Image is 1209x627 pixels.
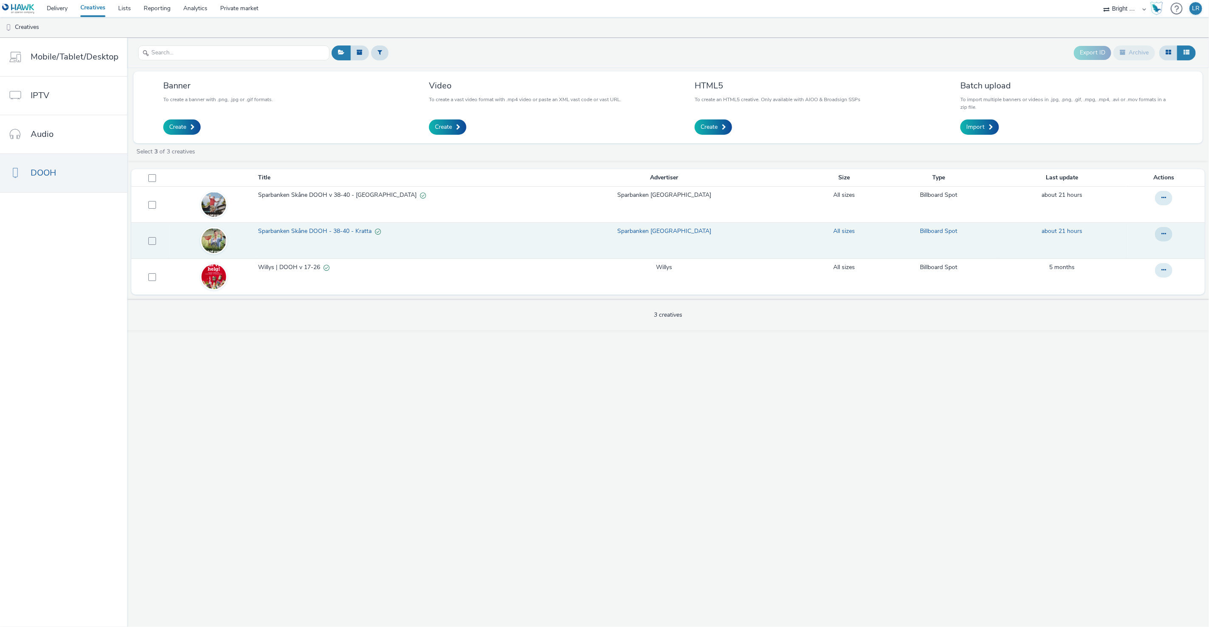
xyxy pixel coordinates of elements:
[656,263,672,272] a: Willys
[880,169,998,187] th: Type
[1150,2,1166,15] a: Hawk Academy
[1049,263,1075,272] a: 23 April 2025, 9:12
[1192,2,1200,15] div: LR
[519,169,809,187] th: Advertiser
[960,119,999,135] a: Import
[1159,45,1178,60] button: Grid
[31,167,56,179] span: DOOH
[695,96,860,103] p: To create an HTML5 creative. Only available with AIOO & Broadsign SSPs
[31,89,49,102] span: IPTV
[163,80,273,91] h3: Banner
[420,191,426,200] div: Valid
[1042,191,1082,199] a: 9 September 2025, 15:24
[1150,2,1163,15] img: Hawk Academy
[163,96,273,103] p: To create a banner with .png, .jpg or .gif formats.
[136,148,199,156] a: Select of 3 creatives
[1042,227,1082,235] a: 9 September 2025, 15:19
[201,219,226,263] img: bab24f46-44b1-422b-9354-73d2dd8cc0eb.jpg
[258,191,519,204] a: Sparbanken Skåne DOOH v 38-40 - [GEOGRAPHIC_DATA]Valid
[258,227,519,240] a: Sparbanken Skåne DOOH - 38-40 - KrattaValid
[960,80,1173,91] h3: Batch upload
[375,227,381,236] div: Valid
[617,191,711,199] a: Sparbanken [GEOGRAPHIC_DATA]
[1042,227,1082,235] span: about 21 hours
[1049,263,1075,271] span: 5 months
[654,311,682,319] span: 3 creatives
[258,191,420,199] span: Sparbanken Skåne DOOH v 38-40 - [GEOGRAPHIC_DATA]
[695,119,732,135] a: Create
[258,263,519,276] a: Willys | DOOH v 17-26Valid
[429,119,466,135] a: Create
[920,263,957,272] a: Billboard Spot
[1042,191,1082,199] span: about 21 hours
[324,263,329,272] div: Valid
[960,96,1173,111] p: To import multiple banners or videos in .jpg, .png, .gif, .mpg, .mp4, .avi or .mov formats in a z...
[695,80,860,91] h3: HTML5
[1074,46,1111,60] button: Export ID
[258,263,324,272] span: Willys | DOOH v 17-26
[833,191,855,199] a: All sizes
[920,191,957,199] a: Billboard Spot
[201,255,226,299] img: d40b6407-4bd7-4e76-aa7e-f1cec5530d27.jpg
[163,119,201,135] a: Create
[31,51,119,63] span: Mobile/Tablet/Desktop
[1177,45,1196,60] button: Table
[31,128,54,140] span: Audio
[138,45,329,60] input: Search...
[1126,169,1205,187] th: Actions
[169,123,186,131] span: Create
[617,227,711,235] a: Sparbanken [GEOGRAPHIC_DATA]
[701,123,718,131] span: Create
[809,169,880,187] th: Size
[201,183,226,227] img: 0b16dd4f-f9f2-4d6c-b637-5e2994b82643.jpg
[998,169,1126,187] th: Last update
[833,263,855,272] a: All sizes
[435,123,452,131] span: Create
[920,227,957,235] a: Billboard Spot
[2,3,35,14] img: undefined Logo
[966,123,985,131] span: Import
[429,96,621,103] p: To create a vast video format with .mp4 video or paste an XML vast code or vast URL.
[833,227,855,235] a: All sizes
[257,169,519,187] th: Title
[258,227,375,235] span: Sparbanken Skåne DOOH - 38-40 - Kratta
[429,80,621,91] h3: Video
[4,23,13,32] img: dooh
[1113,45,1155,60] button: Archive
[154,148,158,156] strong: 3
